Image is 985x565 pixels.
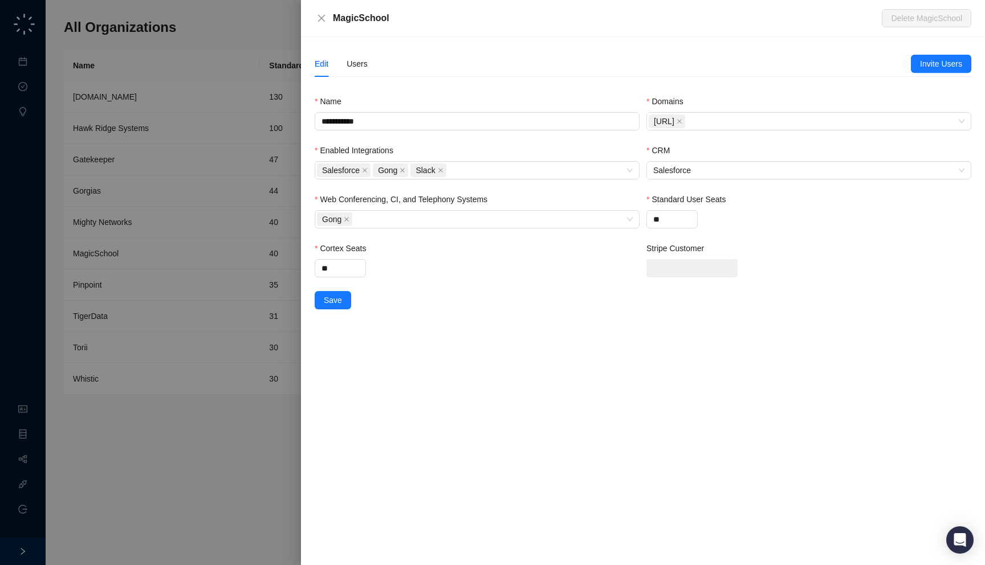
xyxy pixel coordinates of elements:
[449,166,451,175] input: Enabled Integrations
[400,167,405,173] span: close
[344,216,349,222] span: close
[315,193,495,206] label: Web Conferencing, CI, and Telephony Systems
[317,14,326,23] span: close
[646,95,691,108] label: Domains
[646,144,678,157] label: CRM
[373,163,408,177] span: Gong
[315,260,365,277] input: Cortex Seats
[410,163,446,177] span: Slack
[315,112,640,130] input: Name
[322,164,360,177] span: Salesforce
[677,118,682,124] span: close
[317,163,371,177] span: Salesforce
[315,242,374,255] label: Cortex Seats
[646,242,712,255] label: Stripe Customer
[378,164,397,177] span: Gong
[647,211,697,228] input: Standard User Seats
[355,215,357,224] input: Web Conferencing, CI, and Telephony Systems
[317,212,352,226] span: Gong
[654,115,674,128] span: [URL]
[315,144,401,157] label: Enabled Integrations
[882,9,971,27] button: Delete MagicSchool
[333,11,882,25] div: MagicSchool
[347,58,368,70] div: Users
[687,117,690,126] input: Domains
[362,167,368,173] span: close
[315,291,351,309] button: Save
[911,55,971,73] button: Invite Users
[646,193,734,206] label: Standard User Seats
[315,11,328,25] button: Close
[322,213,341,226] span: Gong
[315,58,328,70] div: Edit
[324,294,342,306] span: Save
[416,164,435,177] span: Slack
[438,167,443,173] span: close
[920,58,962,70] span: Invite Users
[649,114,685,128] span: magicschool.ai
[653,162,964,179] span: Salesforce
[946,526,974,554] div: Open Intercom Messenger
[315,95,349,108] label: Name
